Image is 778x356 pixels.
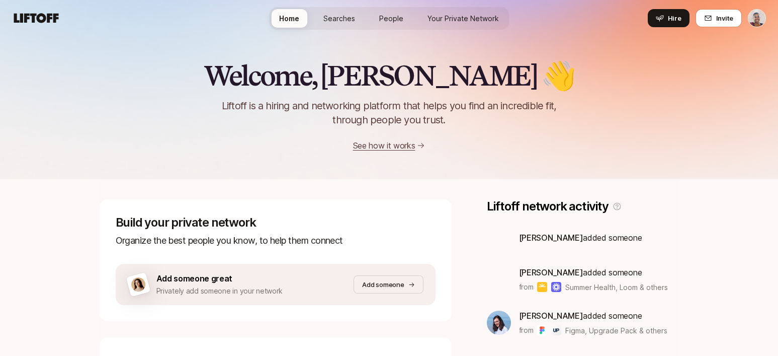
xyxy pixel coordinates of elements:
[748,9,766,27] button: Janelle Bradley
[551,325,561,335] img: Upgrade Pack
[537,325,547,335] img: Figma
[668,13,681,23] span: Hire
[354,275,423,294] button: Add someone
[519,267,583,277] span: [PERSON_NAME]
[209,99,569,127] p: Liftoff is a hiring and networking platform that helps you find an incredible fit, through people...
[323,13,355,24] span: Searches
[519,311,583,321] span: [PERSON_NAME]
[519,233,583,243] span: [PERSON_NAME]
[204,60,574,91] h2: Welcome, [PERSON_NAME] 👋
[716,13,733,23] span: Invite
[362,279,404,290] p: Add someone
[696,9,742,27] button: Invite
[487,311,511,335] img: 3b21b1e9_db0a_4655_a67f_ab9b1489a185.jpg
[519,309,668,322] p: added someone
[427,13,499,24] span: Your Private Network
[487,199,609,213] p: Liftoff network activity
[129,276,146,293] img: woman-on-brown-bg.png
[551,282,561,292] img: Loom
[519,231,642,244] p: added someone
[748,10,765,27] img: Janelle Bradley
[537,282,547,292] img: Summer Health
[315,9,363,28] a: Searches
[648,9,689,27] button: Hire
[279,13,299,24] span: Home
[519,266,668,279] p: added someone
[379,13,403,24] span: People
[271,9,307,28] a: Home
[565,325,667,336] span: Figma, Upgrade Pack & others
[519,281,534,293] p: from
[565,282,668,293] span: Summer Health, Loom & others
[116,216,436,230] p: Build your private network
[353,140,415,151] a: See how it works
[371,9,411,28] a: People
[519,324,534,336] p: from
[156,285,283,297] p: Privately add someone in your network
[156,272,283,285] p: Add someone great
[419,9,507,28] a: Your Private Network
[116,234,436,248] p: Organize the best people you know, to help them connect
